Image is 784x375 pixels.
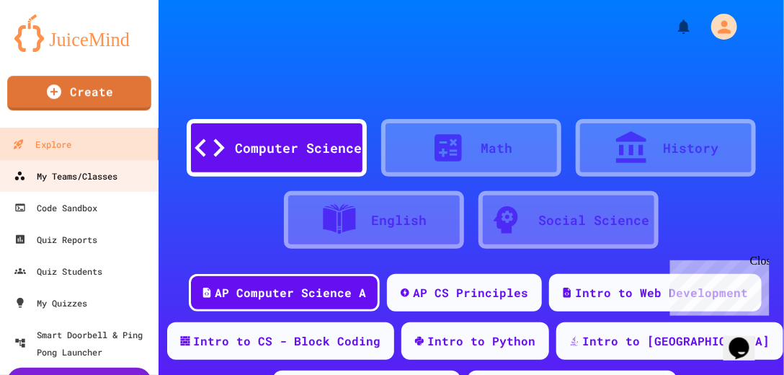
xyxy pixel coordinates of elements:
[372,211,427,230] div: English
[6,6,99,92] div: Chat with us now!Close
[664,255,770,316] iframe: chat widget
[576,284,749,301] div: Intro to Web Development
[481,138,512,158] div: Math
[583,332,770,350] div: Intro to [GEOGRAPHIC_DATA]
[215,284,367,301] div: AP Computer Science A
[14,294,87,312] div: My Quizzes
[235,138,362,158] div: Computer Science
[723,317,770,361] iframe: chat widget
[649,14,696,39] div: My Notifications
[664,138,719,158] div: History
[14,262,102,280] div: Quiz Students
[428,332,536,350] div: Intro to Python
[7,76,151,110] a: Create
[14,199,97,216] div: Code Sandbox
[14,14,144,52] img: logo-orange.svg
[696,10,741,43] div: My Account
[12,136,71,154] div: Explore
[14,167,117,185] div: My Teams/Classes
[414,284,529,301] div: AP CS Principles
[14,231,97,248] div: Quiz Reports
[14,326,153,361] div: Smart Doorbell & Ping Pong Launcher
[194,332,381,350] div: Intro to CS - Block Coding
[538,211,649,230] div: Social Science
